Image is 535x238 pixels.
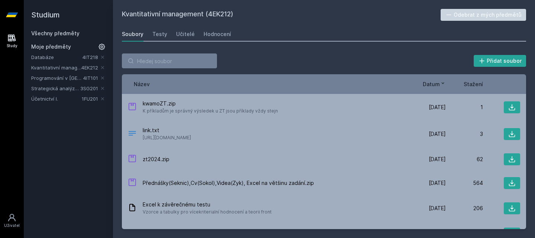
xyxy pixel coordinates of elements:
button: Datum [423,80,446,88]
a: Všechny předměty [31,30,80,36]
a: Study [1,30,22,52]
div: 564 [446,179,483,187]
span: Vzorce a tabulky pro vícekriterialní hodnocení a teorii front [143,208,272,216]
h2: Kvantitativní management (4EK212) [122,9,441,21]
a: 4IT101 [83,75,98,81]
a: Účetnictví I. [31,95,82,102]
span: [DATE] [429,179,446,187]
div: ZIP [128,178,137,189]
a: Soubory [122,27,143,42]
div: 3 [446,130,483,138]
button: Název [134,80,150,88]
a: 4IT218 [82,54,98,60]
a: Hodnocení [204,27,231,42]
span: [DATE] [429,104,446,111]
div: Soubory [122,30,143,38]
div: Testy [152,30,167,38]
span: Excel k závěrečnému testu [143,201,272,208]
div: 1 [446,104,483,111]
span: [URL][DOMAIN_NAME] [143,134,191,141]
span: K příkladům je správný výsledek u ZT jsou příklady vždy stejn [143,107,278,115]
a: Uživatel [1,209,22,232]
input: Hledej soubor [122,53,217,68]
div: 62 [446,156,483,163]
span: Moje předměty [31,43,71,50]
span: [DATE] [429,156,446,163]
div: Učitelé [176,30,195,38]
a: Učitelé [176,27,195,42]
div: ZIP [128,102,137,113]
a: 1FU201 [82,96,98,102]
span: link.txt [143,127,191,134]
a: 4EK212 [81,65,98,71]
a: Strategická analýza pro informatiky a statistiky [31,85,80,92]
button: Odebrat z mých předmětů [441,9,526,21]
a: 3SG201 [80,85,98,91]
div: 206 [446,205,483,212]
span: [DATE] [429,130,446,138]
button: Přidat soubor [474,55,526,67]
span: Datum [423,80,440,88]
a: Testy [152,27,167,42]
span: zt2024.zip [143,156,169,163]
div: Hodnocení [204,30,231,38]
a: Programování v [GEOGRAPHIC_DATA] [31,74,83,82]
div: Uživatel [4,223,20,228]
div: ZIP [128,154,137,165]
div: Study [7,43,17,49]
button: Stažení [464,80,483,88]
span: Přednášky(Seknic),Cv(Sokol),Videa(Zyk), Excel na většinu zadání.zip [143,179,314,187]
div: TXT [128,129,137,140]
a: Databáze [31,53,82,61]
span: kwamoZT.zip [143,100,278,107]
a: Kvantitativní management [31,64,81,71]
span: [DATE] [429,205,446,212]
